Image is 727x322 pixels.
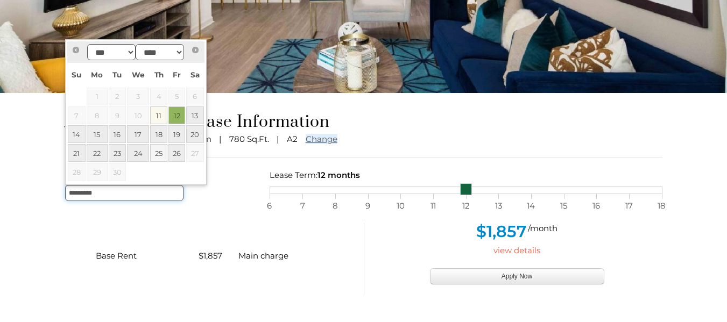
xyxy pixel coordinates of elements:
[127,144,150,162] a: 24
[87,144,108,162] a: 22
[168,88,185,105] span: 5
[127,125,150,143] a: 17
[493,245,540,255] a: view details
[461,199,471,213] span: 12
[69,43,83,58] a: Prev
[270,168,662,182] div: Lease Term:
[657,199,667,213] span: 18
[559,199,569,213] span: 15
[68,144,86,162] a: 21
[624,199,634,213] span: 17
[109,88,126,105] span: 2
[109,106,126,124] span: 9
[297,199,308,213] span: 7
[72,70,81,79] span: Sunday
[186,144,203,162] span: 27
[330,199,341,213] span: 8
[186,88,203,105] span: 6
[65,185,183,201] input: Move-in Date edit selected 9/12/2025
[428,199,439,213] span: 11
[493,199,504,213] span: 13
[317,170,360,180] span: 12 months
[173,70,181,79] span: Friday
[526,199,537,213] span: 14
[306,134,337,144] a: Change
[127,106,150,124] span: 10
[247,134,269,144] span: Sq.Ft.
[88,249,190,263] div: Base Rent
[186,106,203,124] a: 13
[87,163,108,181] span: 29
[132,70,145,79] span: Wednesday
[186,125,203,143] a: 20
[168,144,185,162] a: 26
[476,221,526,241] span: $1,857
[150,106,167,124] a: 11
[150,144,167,162] a: 25
[68,106,86,124] span: 7
[65,112,662,132] h1: Lease Information
[109,125,126,143] a: 16
[395,199,406,213] span: 10
[190,70,200,79] span: Saturday
[230,249,333,263] div: Main charge
[91,70,103,79] span: Monday
[168,106,185,124] a: 12
[112,70,122,79] span: Tuesday
[188,43,203,58] a: Next
[109,144,126,162] a: 23
[150,125,167,143] a: 18
[87,106,108,124] span: 8
[72,46,80,54] span: Prev
[68,125,86,143] a: 14
[109,163,126,181] span: 30
[528,223,557,233] span: /month
[363,199,373,213] span: 9
[87,125,108,143] a: 15
[264,199,275,213] span: 6
[87,88,108,105] span: 1
[430,268,604,284] button: Apply Now
[229,134,245,144] span: 780
[191,46,200,54] span: Next
[150,88,167,105] span: 4
[287,134,298,144] span: A2
[127,88,150,105] span: 3
[168,125,185,143] a: 19
[68,163,86,181] span: 28
[154,70,164,79] span: Thursday
[591,199,602,213] span: 16
[199,251,222,261] span: $1,857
